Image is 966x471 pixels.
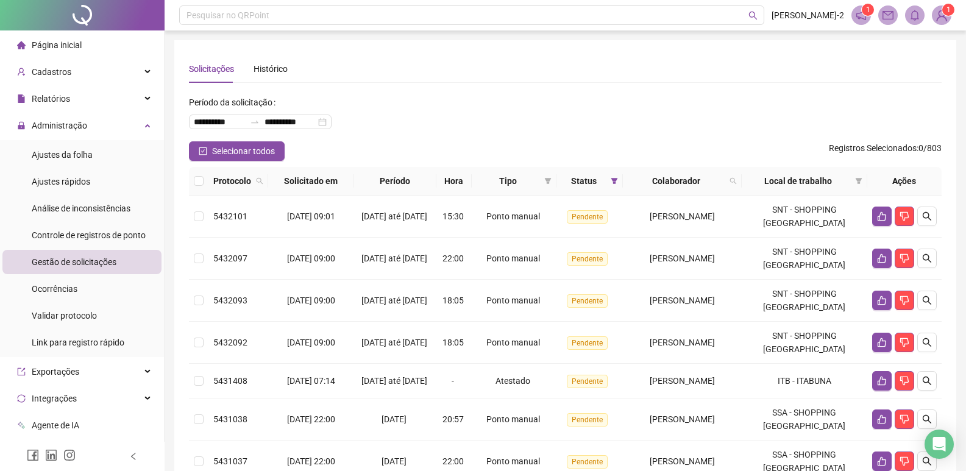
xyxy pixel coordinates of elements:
[628,174,724,188] span: Colaborador
[486,414,540,424] span: Ponto manual
[650,338,715,347] span: [PERSON_NAME]
[727,172,739,190] span: search
[45,449,57,461] span: linkedin
[287,211,335,221] span: [DATE] 09:01
[650,211,715,221] span: [PERSON_NAME]
[544,177,552,185] span: filter
[855,177,862,185] span: filter
[567,336,608,350] span: Pendente
[922,338,932,347] span: search
[909,10,920,21] span: bell
[32,121,87,130] span: Administração
[256,177,263,185] span: search
[213,174,251,188] span: Protocolo
[486,456,540,466] span: Ponto manual
[477,174,539,188] span: Tipo
[650,414,715,424] span: [PERSON_NAME]
[199,147,207,155] span: check-square
[32,230,146,240] span: Controle de registros de ponto
[361,338,427,347] span: [DATE] até [DATE]
[287,414,335,424] span: [DATE] 22:00
[354,167,436,196] th: Período
[561,174,606,188] span: Status
[382,414,407,424] span: [DATE]
[650,296,715,305] span: [PERSON_NAME]
[877,376,887,386] span: like
[877,211,887,221] span: like
[542,172,554,190] span: filter
[922,414,932,424] span: search
[189,93,280,112] label: Período da solicitação
[361,253,427,263] span: [DATE] até [DATE]
[452,376,454,386] span: -
[442,296,464,305] span: 18:05
[17,68,26,76] span: user-add
[63,449,76,461] span: instagram
[213,376,247,386] span: 5431408
[862,4,874,16] sup: 1
[361,296,427,305] span: [DATE] até [DATE]
[32,67,71,77] span: Cadastros
[567,252,608,266] span: Pendente
[32,40,82,50] span: Página inicial
[32,177,90,186] span: Ajustes rápidos
[748,11,758,20] span: search
[922,456,932,466] span: search
[254,62,288,76] div: Histórico
[742,398,867,441] td: SSA - SHOPPING [GEOGRAPHIC_DATA]
[932,6,951,24] img: 83410
[567,413,608,427] span: Pendente
[213,296,247,305] span: 5432093
[213,253,247,263] span: 5432097
[650,253,715,263] span: [PERSON_NAME]
[189,141,285,161] button: Selecionar todos
[567,455,608,469] span: Pendente
[32,420,79,430] span: Agente de IA
[742,322,867,364] td: SNT - SHOPPING [GEOGRAPHIC_DATA]
[436,167,472,196] th: Hora
[872,174,937,188] div: Ações
[608,172,620,190] span: filter
[742,364,867,398] td: ITB - ITABUNA
[32,257,116,267] span: Gestão de solicitações
[213,211,247,221] span: 5432101
[942,4,954,16] sup: Atualize o seu contato no menu Meus Dados
[250,117,260,127] span: to
[17,121,26,130] span: lock
[730,177,737,185] span: search
[866,5,870,14] span: 1
[486,211,540,221] span: Ponto manual
[747,174,850,188] span: Local de trabalho
[495,376,530,386] span: Atestado
[32,94,70,104] span: Relatórios
[442,456,464,466] span: 22:00
[268,167,354,196] th: Solicitado em
[567,210,608,224] span: Pendente
[287,376,335,386] span: [DATE] 07:14
[17,94,26,103] span: file
[856,10,867,21] span: notification
[32,394,77,403] span: Integrações
[900,414,909,424] span: dislike
[32,284,77,294] span: Ocorrências
[32,204,130,213] span: Análise de inconsistências
[883,10,893,21] span: mail
[877,253,887,263] span: like
[900,376,909,386] span: dislike
[567,294,608,308] span: Pendente
[900,211,909,221] span: dislike
[925,430,954,459] div: Open Intercom Messenger
[900,296,909,305] span: dislike
[900,456,909,466] span: dislike
[250,117,260,127] span: swap-right
[213,456,247,466] span: 5431037
[442,414,464,424] span: 20:57
[742,238,867,280] td: SNT - SHOPPING [GEOGRAPHIC_DATA]
[382,456,407,466] span: [DATE]
[189,62,234,76] div: Solicitações
[32,311,97,320] span: Validar protocolo
[486,253,540,263] span: Ponto manual
[650,456,715,466] span: [PERSON_NAME]
[877,296,887,305] span: like
[486,296,540,305] span: Ponto manual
